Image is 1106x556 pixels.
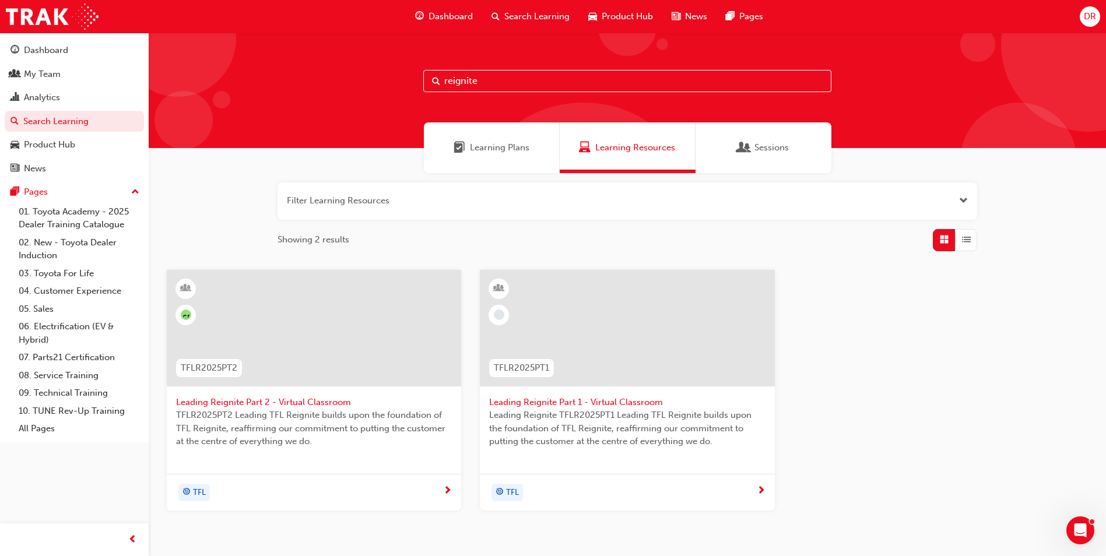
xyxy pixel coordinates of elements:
span: Learning Resources [595,141,675,154]
a: Dashboard [5,40,144,61]
div: My Team [24,68,61,81]
span: target-icon [182,485,191,500]
a: 08. Service Training [14,367,144,385]
a: news-iconNews [662,5,717,29]
span: List [962,233,971,247]
span: next-icon [757,486,766,497]
button: Pages [5,181,144,203]
a: 06. Electrification (EV & Hybrid) [14,318,144,349]
a: Product Hub [5,134,144,156]
span: news-icon [10,164,19,174]
a: 01. Toyota Academy - 2025 Dealer Training Catalogue [14,203,144,234]
a: 09. Technical Training [14,384,144,402]
span: news-icon [672,9,680,24]
a: 05. Sales [14,300,144,318]
div: Analytics [24,91,60,104]
button: DashboardMy TeamAnalyticsSearch LearningProduct HubNews [5,37,144,181]
span: News [685,10,707,23]
span: TFLR2025PT2 [181,361,237,375]
span: DR [1084,10,1096,23]
span: Learning Resources [579,141,591,154]
span: TFL [506,486,519,499]
a: All Pages [14,420,144,438]
a: car-iconProduct Hub [579,5,662,29]
a: null-iconTFLR2025PT2Leading Reignite Part 2 - Virtual ClassroomTFLR2025PT2 Leading TFL Reignite b... [167,270,461,511]
span: search-icon [491,9,500,24]
span: TFLR2025PT2 Leading TFL Reignite builds upon the foundation of TFL Reignite, reaffirming our comm... [176,409,452,448]
a: Search Learning [5,111,144,132]
a: TFLR2025PT1Leading Reignite Part 1 - Virtual ClassroomLeading Reignite TFLR2025PT1 Leading TFL Re... [480,270,774,511]
span: chart-icon [10,93,19,103]
span: Pages [739,10,763,23]
button: Open the filter [959,194,968,207]
span: pages-icon [726,9,735,24]
span: Learning Plans [470,141,529,154]
a: search-iconSearch Learning [482,5,579,29]
span: learningResourceType_INSTRUCTOR_LED-icon [182,281,190,296]
span: null-icon [181,309,191,320]
a: My Team [5,64,144,85]
span: guage-icon [10,45,19,56]
div: News [24,162,46,175]
div: Dashboard [24,44,68,57]
div: Product Hub [24,138,75,152]
span: Showing 2 results [278,233,349,247]
img: Trak [6,3,99,30]
a: 10. TUNE Rev-Up Training [14,402,144,420]
span: Product Hub [602,10,653,23]
a: 03. Toyota For Life [14,265,144,283]
span: car-icon [588,9,597,24]
span: pages-icon [10,187,19,198]
div: Pages [24,185,48,199]
a: 07. Parts21 Certification [14,349,144,367]
span: Learning Plans [454,141,465,154]
span: TFLR2025PT1 [494,361,549,375]
span: learningResourceType_INSTRUCTOR_LED-icon [495,281,503,296]
input: Search... [423,70,831,92]
span: up-icon [131,185,139,200]
span: search-icon [10,117,19,127]
a: Learning ResourcesLearning Resources [560,122,696,173]
a: SessionsSessions [696,122,831,173]
a: News [5,158,144,180]
a: guage-iconDashboard [406,5,482,29]
span: Grid [940,233,949,247]
a: pages-iconPages [717,5,773,29]
span: prev-icon [128,533,137,547]
a: 02. New - Toyota Dealer Induction [14,234,144,265]
span: TFL [193,486,206,499]
a: 04. Customer Experience [14,282,144,300]
span: Leading Reignite Part 2 - Virtual Classroom [176,396,452,409]
span: learningRecordVerb_NONE-icon [494,309,504,320]
span: Leading Reignite TFLR2025PT1 Leading TFL Reignite builds upon the foundation of TFL Reignite, rea... [489,409,765,448]
span: Search [432,75,440,88]
span: car-icon [10,140,19,150]
span: people-icon [10,69,19,80]
span: Search Learning [504,10,570,23]
span: guage-icon [415,9,424,24]
span: Dashboard [429,10,473,23]
span: Sessions [738,141,750,154]
a: Learning PlansLearning Plans [424,122,560,173]
span: target-icon [496,485,504,500]
a: Analytics [5,87,144,108]
span: Leading Reignite Part 1 - Virtual Classroom [489,396,765,409]
span: next-icon [443,486,452,497]
iframe: Intercom live chat [1066,516,1094,544]
button: DR [1080,6,1100,27]
span: Sessions [754,141,789,154]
